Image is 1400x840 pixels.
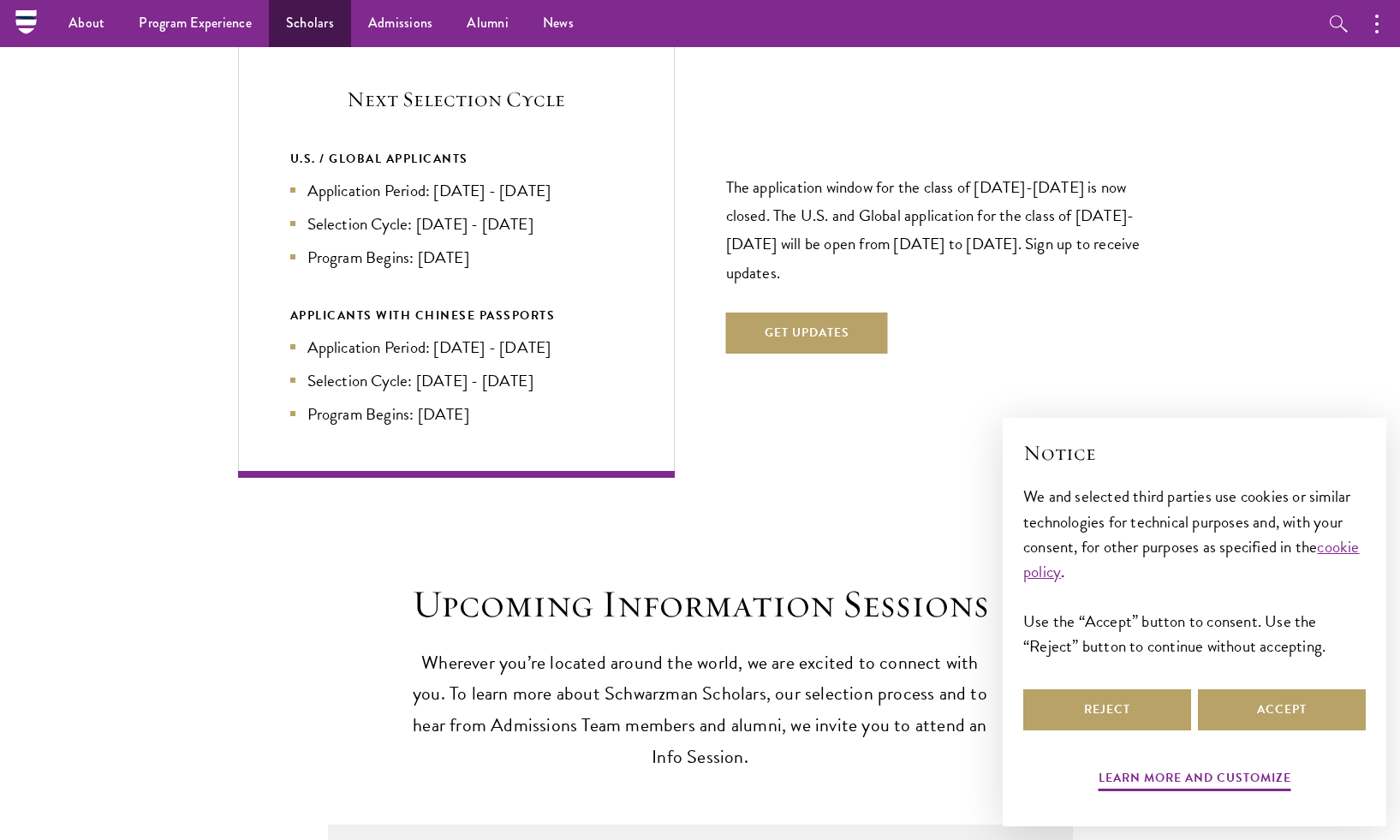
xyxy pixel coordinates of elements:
[290,402,623,426] li: Program Begins: [DATE]
[726,313,888,354] button: Get Updates
[1198,689,1366,730] button: Accept
[1023,438,1366,468] h2: Notice
[290,85,623,114] h5: Next Selection Cycle
[1099,767,1291,794] button: Learn more and customize
[290,211,623,236] li: Selection Cycle: [DATE] - [DATE]
[290,148,623,170] div: U.S. / GLOBAL APPLICANTS
[290,335,623,360] li: Application Period: [DATE] - [DATE]
[1023,689,1191,730] button: Reject
[1023,534,1360,584] a: cookie policy
[290,305,623,326] div: APPLICANTS WITH CHINESE PASSPORTS
[290,245,623,270] li: Program Begins: [DATE]
[405,581,996,629] h2: Upcoming Information Sessions
[290,368,623,393] li: Selection Cycle: [DATE] - [DATE]
[290,178,623,203] li: Application Period: [DATE] - [DATE]
[726,173,1163,286] p: The application window for the class of [DATE]-[DATE] is now closed. The U.S. and Global applicat...
[405,647,996,774] p: Wherever you’re located around the world, we are excited to connect with you. To learn more about...
[1023,484,1366,658] div: We and selected third parties use cookies or similar technologies for technical purposes and, wit...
